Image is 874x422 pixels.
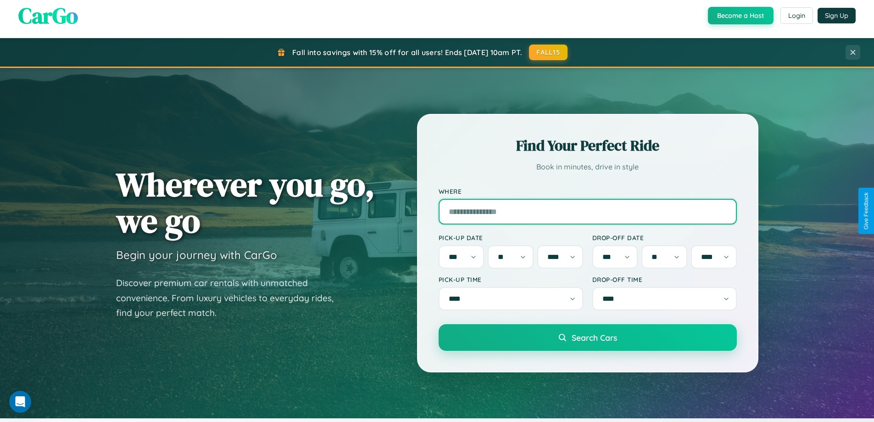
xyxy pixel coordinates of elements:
button: FALL15 [529,45,568,60]
label: Pick-up Time [439,276,583,283]
button: Login [780,7,813,24]
p: Book in minutes, drive in style [439,160,737,174]
h2: Find Your Perfect Ride [439,135,737,156]
label: Pick-up Date [439,234,583,242]
span: Search Cars [572,332,617,343]
button: Search Cars [439,324,737,351]
label: Where [439,187,737,195]
h3: Begin your journey with CarGo [116,248,277,262]
label: Drop-off Time [592,276,737,283]
iframe: Intercom live chat [9,391,31,413]
div: Give Feedback [863,192,869,230]
span: CarGo [18,0,78,31]
h1: Wherever you go, we go [116,166,375,239]
button: Sign Up [818,8,856,23]
p: Discover premium car rentals with unmatched convenience. From luxury vehicles to everyday rides, ... [116,276,345,321]
span: Fall into savings with 15% off for all users! Ends [DATE] 10am PT. [292,48,522,57]
button: Become a Host [708,7,774,24]
label: Drop-off Date [592,234,737,242]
